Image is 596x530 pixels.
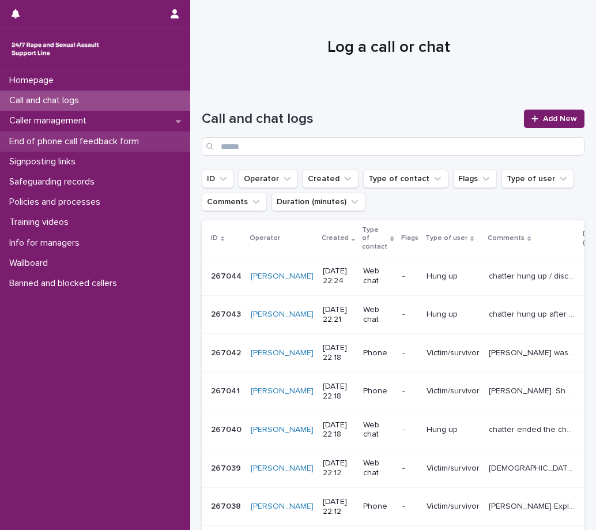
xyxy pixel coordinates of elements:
[202,38,576,58] h1: Log a call or chat
[584,269,589,281] p: 1
[402,386,417,396] p: -
[211,384,242,396] p: 267041
[5,238,89,249] p: Info for managers
[5,258,57,269] p: Wallboard
[363,348,393,358] p: Phone
[202,137,584,156] input: Search
[323,497,354,517] p: [DATE] 22:12
[489,384,577,396] p: Lynn. Shared CSA from brother. Not felt able to speak to anyone about it and wanted to speak to s...
[427,272,480,281] p: Hung up
[425,232,467,245] p: Type of user
[251,348,314,358] a: [PERSON_NAME]
[489,423,577,435] p: chatter ended the chat after introductions
[211,461,243,473] p: 267039
[363,266,393,286] p: Web chat
[251,425,314,435] a: [PERSON_NAME]
[401,232,418,245] p: Flags
[427,310,480,319] p: Hung up
[322,232,349,245] p: Created
[489,269,577,281] p: chatter hung up / disconnected after introductions
[427,425,480,435] p: Hung up
[303,170,359,188] button: Created
[402,464,417,473] p: -
[239,170,298,188] button: Operator
[363,305,393,325] p: Web chat
[323,305,354,325] p: [DATE] 22:21
[202,193,267,211] button: Comments
[323,382,354,401] p: [DATE] 22:18
[489,499,577,512] p: Marian Explained that a lot has gone on recently which has caused a number of things to resurface...
[323,458,354,478] p: [DATE] 22:12
[427,348,480,358] p: Victim/survivor
[251,310,314,319] a: [PERSON_NAME]
[584,423,589,435] p: 1
[427,464,480,473] p: Victim/survivor
[488,232,525,245] p: Comments
[250,232,280,245] p: Operator
[5,197,110,208] p: Policies and processes
[211,499,243,512] p: 267038
[5,217,78,228] p: Training videos
[584,499,594,512] p: 41
[251,464,314,473] a: [PERSON_NAME]
[271,193,365,211] button: Duration (minutes)
[489,461,577,473] p: 16y/o choked during sex today
[5,95,88,106] p: Call and chat logs
[251,386,314,396] a: [PERSON_NAME]
[584,384,596,396] p: 29
[5,176,104,187] p: Safeguarding records
[363,458,393,478] p: Web chat
[251,502,314,512] a: [PERSON_NAME]
[363,420,393,440] p: Web chat
[501,170,574,188] button: Type of user
[362,224,387,253] p: Type of contact
[584,461,595,473] p: 22
[211,232,218,245] p: ID
[363,502,393,512] p: Phone
[211,269,244,281] p: 267044
[402,272,417,281] p: -
[251,272,314,281] a: [PERSON_NAME]
[9,37,101,61] img: rhQMoQhaT3yELyF149Cw
[5,136,148,147] p: End of phone call feedback form
[402,348,417,358] p: -
[584,307,591,319] p: 2
[202,170,234,188] button: ID
[427,386,480,396] p: Victim/survivor
[402,425,417,435] p: -
[5,278,126,289] p: Banned and blocked callers
[453,170,497,188] button: Flags
[323,343,354,363] p: [DATE] 22:18
[5,115,96,126] p: Caller management
[323,266,354,286] p: [DATE] 22:24
[211,423,244,435] p: 267040
[202,111,517,127] h1: Call and chat logs
[363,170,448,188] button: Type of contact
[363,386,393,396] p: Phone
[402,502,417,512] p: -
[489,307,577,319] p: chatter hung up after introductions
[402,310,417,319] p: -
[5,75,63,86] p: Homepage
[489,346,577,358] p: Nina was raped which led to her having surgery and causing her a lot of stress .She wanted a safe...
[211,307,243,319] p: 267043
[323,420,354,440] p: [DATE] 22:18
[524,110,584,128] a: Add New
[543,115,577,123] span: Add New
[427,502,480,512] p: Victim/survivor
[211,346,243,358] p: 267042
[5,156,85,167] p: Signposting links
